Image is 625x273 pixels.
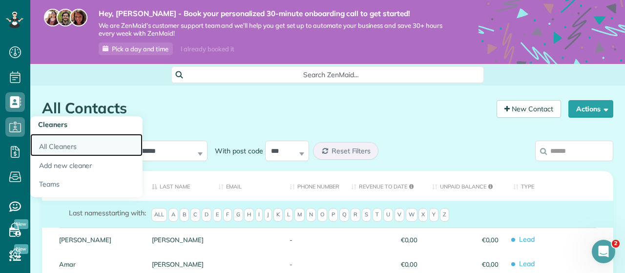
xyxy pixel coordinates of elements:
[432,261,499,268] span: €0,00
[59,261,137,268] a: Amar
[99,21,449,38] span: We are ZenMaid’s customer support team and we’ll help you get set up to automate your business an...
[329,208,338,222] span: P
[233,208,243,222] span: G
[30,134,143,156] a: All Cleaners
[69,209,105,217] span: Last names
[612,240,620,248] span: 2
[282,171,344,201] th: Phone number: activate to sort column ascending
[568,100,613,118] button: Actions
[395,208,404,222] span: V
[425,171,506,201] th: Unpaid Balance: activate to sort column ascending
[168,208,178,222] span: A
[69,208,146,218] label: starting with:
[592,240,615,263] iframe: Intercom live chat
[440,208,449,222] span: Z
[513,255,606,273] span: Lead
[339,208,349,222] span: Q
[30,156,143,175] a: Add new cleaner
[38,120,67,129] span: Cleaners
[282,228,344,252] div: -
[57,9,74,26] img: jorge-587dff0eeaa6aab1f244e6dc62b8924c3b6ad411094392a53c71c6c4a576187d.jpg
[351,261,417,268] span: €0,00
[317,208,327,222] span: O
[351,208,360,222] span: R
[294,208,305,222] span: M
[42,121,613,134] div: Showing 1 to 5 of 5 contacts
[151,208,167,222] span: All
[418,208,428,222] span: X
[180,208,189,222] span: B
[497,100,561,118] a: New Contact
[351,236,417,243] span: €0,00
[99,42,173,55] a: Pick a day and time
[112,45,168,53] span: Pick a day and time
[506,171,613,201] th: Type: activate to sort column ascending
[152,261,204,268] a: [PERSON_NAME]
[244,208,254,222] span: H
[145,171,211,201] th: Last Name: activate to sort column descending
[44,9,62,26] img: maria-72a9807cf96188c08ef61303f053569d2e2a8a1cde33d635c8a3ac13582a053d.jpg
[175,43,240,55] div: I already booked it
[406,208,417,222] span: W
[30,175,143,197] a: Teams
[42,100,489,116] h1: All Contacts
[373,208,382,222] span: T
[383,208,393,222] span: U
[332,147,371,155] span: Reset Filters
[202,208,211,222] span: D
[99,9,449,19] strong: Hey, [PERSON_NAME] - Book your personalized 30-minute onboarding call to get started!
[362,208,371,222] span: S
[429,208,438,222] span: Y
[59,236,137,243] a: [PERSON_NAME]
[513,231,606,248] span: Lead
[208,146,265,156] label: With post code
[273,208,283,222] span: K
[70,9,87,26] img: michelle-19f622bdf1676172e81f8f8fba1fb50e276960ebfe0243fe18214015130c80e4.jpg
[213,208,222,222] span: E
[264,208,272,222] span: J
[190,208,200,222] span: C
[344,171,425,201] th: Revenue to Date: activate to sort column ascending
[255,208,263,222] span: I
[223,208,232,222] span: F
[284,208,293,222] span: L
[432,236,499,243] span: €0,00
[211,171,282,201] th: Email: activate to sort column ascending
[306,208,316,222] span: N
[152,236,204,243] a: [PERSON_NAME]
